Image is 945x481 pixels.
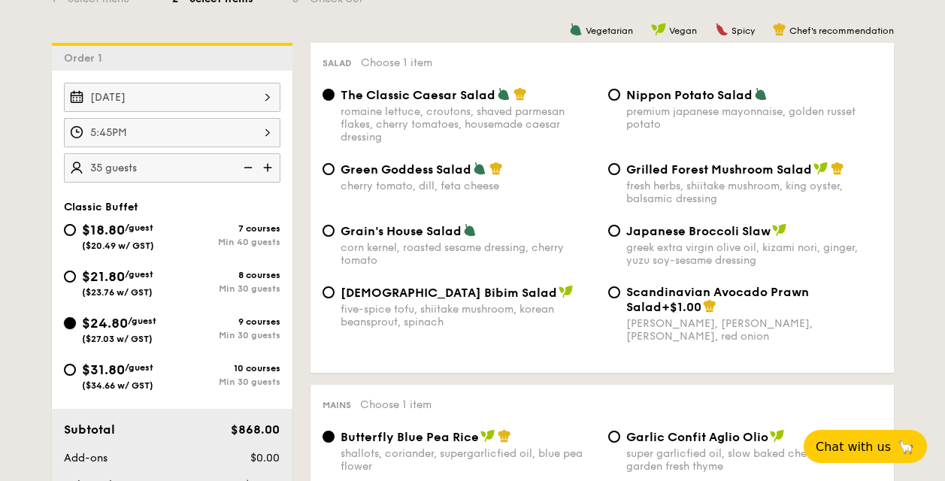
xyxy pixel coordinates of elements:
[626,180,882,205] div: fresh herbs, shiitake mushroom, king oyster, balsamic dressing
[250,452,280,464] span: $0.00
[480,429,495,443] img: icon-vegan.f8ff3823.svg
[64,317,76,329] input: $24.80/guest($27.03 w/ GST)9 coursesMin 30 guests
[82,380,153,391] span: ($34.66 w/ GST)
[64,52,108,65] span: Order 1
[715,23,728,36] img: icon-spicy.37a8142b.svg
[816,440,891,454] span: Chat with us
[64,83,280,112] input: Event date
[64,118,280,147] input: Event time
[341,430,479,444] span: Butterfly Blue Pea Rice
[82,268,125,285] span: $21.80
[172,283,280,294] div: Min 30 guests
[231,422,280,437] span: $868.00
[773,23,786,36] img: icon-chef-hat.a58ddaea.svg
[569,23,583,36] img: icon-vegetarian.fe4039eb.svg
[770,429,785,443] img: icon-vegan.f8ff3823.svg
[323,89,335,101] input: The Classic Caesar Saladromaine lettuce, croutons, shaved parmesan flakes, cherry tomatoes, house...
[64,271,76,283] input: $21.80/guest($23.76 w/ GST)8 coursesMin 30 guests
[626,162,812,177] span: Grilled Forest Mushroom Salad
[341,180,596,192] div: cherry tomato, dill, feta cheese
[626,241,882,267] div: greek extra virgin olive oil, kizami nori, ginger, yuzu soy-sesame dressing
[626,447,882,473] div: super garlicfied oil, slow baked cherry tomatoes, garden fresh thyme
[323,163,335,175] input: Green Goddess Saladcherry tomato, dill, feta cheese
[608,286,620,298] input: Scandinavian Avocado Prawn Salad+$1.00[PERSON_NAME], [PERSON_NAME], [PERSON_NAME], red onion
[608,89,620,101] input: Nippon Potato Saladpremium japanese mayonnaise, golden russet potato
[64,201,138,213] span: Classic Buffet
[172,270,280,280] div: 8 courses
[341,303,596,328] div: five-spice tofu, shiitake mushroom, korean beansprout, spinach
[772,223,787,237] img: icon-vegan.f8ff3823.svg
[626,224,771,238] span: Japanese Broccoli Slaw
[323,400,351,410] span: Mains
[82,222,125,238] span: $18.80
[64,422,115,437] span: Subtotal
[82,315,128,331] span: $24.80
[235,153,258,182] img: icon-reduce.1d2dbef1.svg
[513,87,527,101] img: icon-chef-hat.a58ddaea.svg
[82,362,125,378] span: $31.80
[341,241,596,267] div: corn kernel, roasted sesame dressing, cherry tomato
[626,88,753,102] span: Nippon Potato Salad
[341,88,495,102] span: The Classic Caesar Salad
[172,363,280,374] div: 10 courses
[813,162,828,175] img: icon-vegan.f8ff3823.svg
[789,26,894,36] span: Chef's recommendation
[497,87,510,101] img: icon-vegetarian.fe4039eb.svg
[172,223,280,234] div: 7 courses
[258,153,280,182] img: icon-add.58712e84.svg
[608,431,620,443] input: Garlic Confit Aglio Oliosuper garlicfied oil, slow baked cherry tomatoes, garden fresh thyme
[82,240,154,251] span: ($20.49 w/ GST)
[64,364,76,376] input: $31.80/guest($34.66 w/ GST)10 coursesMin 30 guests
[626,430,768,444] span: Garlic Confit Aglio Olio
[172,330,280,340] div: Min 30 guests
[662,300,701,314] span: +$1.00
[559,285,574,298] img: icon-vegan.f8ff3823.svg
[341,105,596,144] div: romaine lettuce, croutons, shaved parmesan flakes, cherry tomatoes, housemade caesar dressing
[703,299,716,313] img: icon-chef-hat.a58ddaea.svg
[804,430,927,463] button: Chat with us🦙
[489,162,503,175] img: icon-chef-hat.a58ddaea.svg
[341,162,471,177] span: Green Goddess Salad
[341,447,596,473] div: shallots, coriander, supergarlicfied oil, blue pea flower
[172,237,280,247] div: Min 40 guests
[831,162,844,175] img: icon-chef-hat.a58ddaea.svg
[125,222,153,233] span: /guest
[626,285,809,314] span: Scandinavian Avocado Prawn Salad
[341,286,557,300] span: [DEMOGRAPHIC_DATA] Bibim Salad
[669,26,697,36] span: Vegan
[360,398,432,411] span: Choose 1 item
[323,431,335,443] input: Butterfly Blue Pea Riceshallots, coriander, supergarlicfied oil, blue pea flower
[463,223,477,237] img: icon-vegetarian.fe4039eb.svg
[323,58,352,68] span: Salad
[125,362,153,373] span: /guest
[64,452,108,464] span: Add-ons
[754,87,768,101] img: icon-vegetarian.fe4039eb.svg
[608,163,620,175] input: Grilled Forest Mushroom Saladfresh herbs, shiitake mushroom, king oyster, balsamic dressing
[498,429,511,443] img: icon-chef-hat.a58ddaea.svg
[361,56,432,69] span: Choose 1 item
[172,377,280,387] div: Min 30 guests
[125,269,153,280] span: /guest
[64,224,76,236] input: $18.80/guest($20.49 w/ GST)7 coursesMin 40 guests
[626,105,882,131] div: premium japanese mayonnaise, golden russet potato
[172,316,280,327] div: 9 courses
[586,26,633,36] span: Vegetarian
[323,225,335,237] input: Grain's House Saladcorn kernel, roasted sesame dressing, cherry tomato
[323,286,335,298] input: [DEMOGRAPHIC_DATA] Bibim Saladfive-spice tofu, shiitake mushroom, korean beansprout, spinach
[82,287,153,298] span: ($23.76 w/ GST)
[82,334,153,344] span: ($27.03 w/ GST)
[341,224,462,238] span: Grain's House Salad
[128,316,156,326] span: /guest
[608,225,620,237] input: Japanese Broccoli Slawgreek extra virgin olive oil, kizami nori, ginger, yuzu soy-sesame dressing
[651,23,666,36] img: icon-vegan.f8ff3823.svg
[897,438,915,455] span: 🦙
[64,153,280,183] input: Number of guests
[473,162,486,175] img: icon-vegetarian.fe4039eb.svg
[626,317,882,343] div: [PERSON_NAME], [PERSON_NAME], [PERSON_NAME], red onion
[731,26,755,36] span: Spicy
